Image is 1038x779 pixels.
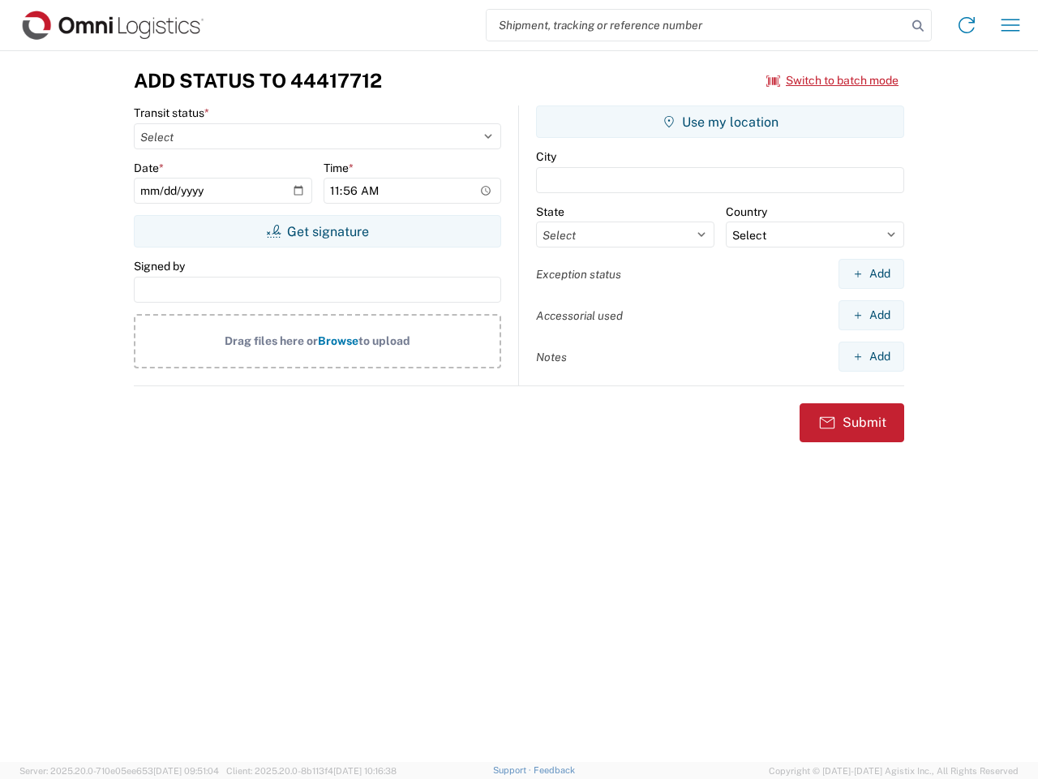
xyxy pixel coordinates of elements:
[226,766,397,776] span: Client: 2025.20.0-8b113f4
[839,259,904,289] button: Add
[534,765,575,775] a: Feedback
[726,204,767,219] label: Country
[134,259,185,273] label: Signed by
[134,161,164,175] label: Date
[318,334,358,347] span: Browse
[134,215,501,247] button: Get signature
[19,766,219,776] span: Server: 2025.20.0-710e05ee653
[766,67,899,94] button: Switch to batch mode
[839,300,904,330] button: Add
[536,267,621,282] label: Exception status
[536,204,564,219] label: State
[324,161,354,175] label: Time
[800,403,904,442] button: Submit
[134,105,209,120] label: Transit status
[536,149,556,164] label: City
[225,334,318,347] span: Drag files here or
[333,766,397,776] span: [DATE] 10:16:38
[493,765,534,775] a: Support
[487,10,907,41] input: Shipment, tracking or reference number
[134,69,382,93] h3: Add Status to 44417712
[839,342,904,372] button: Add
[358,334,410,347] span: to upload
[153,766,219,776] span: [DATE] 09:51:04
[536,308,623,323] label: Accessorial used
[769,764,1019,778] span: Copyright © [DATE]-[DATE] Agistix Inc., All Rights Reserved
[536,105,904,138] button: Use my location
[536,350,567,364] label: Notes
